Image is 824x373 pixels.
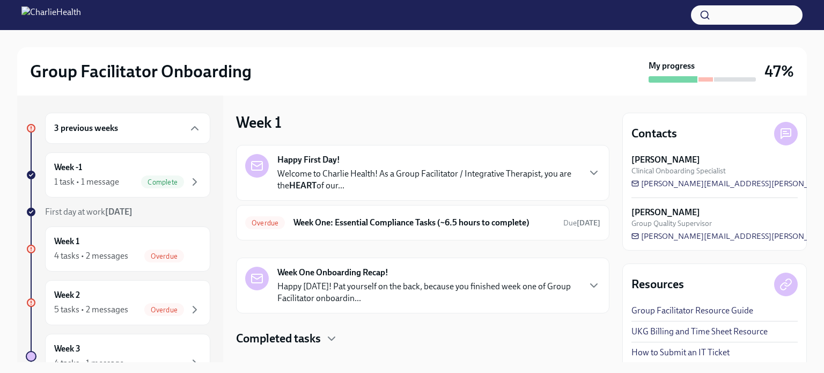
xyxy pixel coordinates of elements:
[277,154,340,166] strong: Happy First Day!
[144,306,184,314] span: Overdue
[45,113,210,144] div: 3 previous weeks
[236,113,282,132] h3: Week 1
[631,276,684,292] h4: Resources
[26,280,210,325] a: Week 25 tasks • 2 messagesOverdue
[54,236,79,247] h6: Week 1
[631,166,726,176] span: Clinical Onboarding Specialist
[21,6,81,24] img: CharlieHealth
[245,214,600,231] a: OverdueWeek One: Essential Compliance Tasks (~6.5 hours to complete)Due[DATE]
[236,331,321,347] h4: Completed tasks
[764,62,794,81] h3: 47%
[54,176,119,188] div: 1 task • 1 message
[45,207,133,217] span: First day at work
[26,206,210,218] a: First day at work[DATE]
[631,347,730,359] a: How to Submit an IT Ticket
[289,180,317,191] strong: HEART
[54,357,124,369] div: 4 tasks • 1 message
[277,281,579,304] p: Happy [DATE]! Pat yourself on the back, because you finished week one of Group Facilitator onboar...
[144,252,184,260] span: Overdue
[631,154,700,166] strong: [PERSON_NAME]
[277,267,388,279] strong: Week One Onboarding Recap!
[54,289,80,301] h6: Week 2
[563,218,600,228] span: Due
[54,304,128,316] div: 5 tasks • 2 messages
[30,61,252,82] h2: Group Facilitator Onboarding
[54,162,82,173] h6: Week -1
[141,178,184,186] span: Complete
[649,60,695,72] strong: My progress
[277,168,579,192] p: Welcome to Charlie Health! As a Group Facilitator / Integrative Therapist, you are the of our...
[105,207,133,217] strong: [DATE]
[26,226,210,272] a: Week 14 tasks • 2 messagesOverdue
[236,331,609,347] div: Completed tasks
[631,305,753,317] a: Group Facilitator Resource Guide
[54,343,80,355] h6: Week 3
[563,218,600,228] span: September 15th, 2025 09:00
[26,152,210,198] a: Week -11 task • 1 messageComplete
[577,218,600,228] strong: [DATE]
[293,217,555,229] h6: Week One: Essential Compliance Tasks (~6.5 hours to complete)
[631,126,677,142] h4: Contacts
[245,219,285,227] span: Overdue
[54,122,118,134] h6: 3 previous weeks
[631,207,700,218] strong: [PERSON_NAME]
[631,326,768,338] a: UKG Billing and Time Sheet Resource
[631,218,712,229] span: Group Quality Supervisor
[54,250,128,262] div: 4 tasks • 2 messages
